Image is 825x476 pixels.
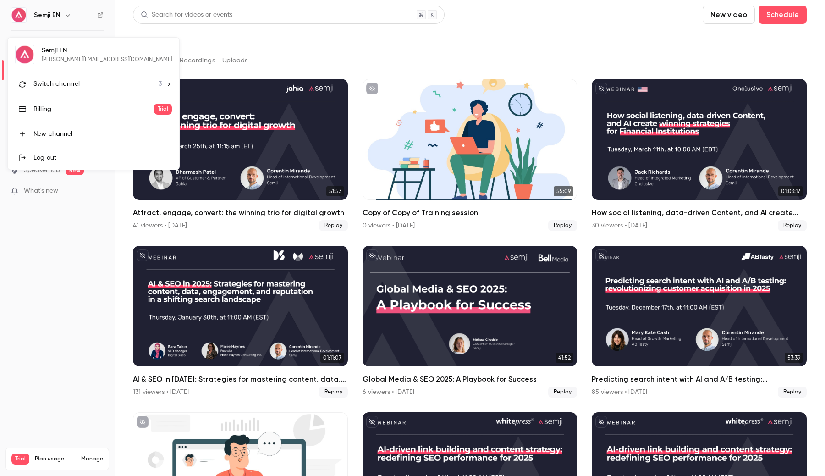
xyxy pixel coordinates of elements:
span: 3 [159,79,162,89]
div: New channel [33,129,172,138]
span: Trial [154,104,172,115]
div: Log out [33,153,172,162]
span: Switch channel [33,79,80,89]
div: Billing [33,105,154,114]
